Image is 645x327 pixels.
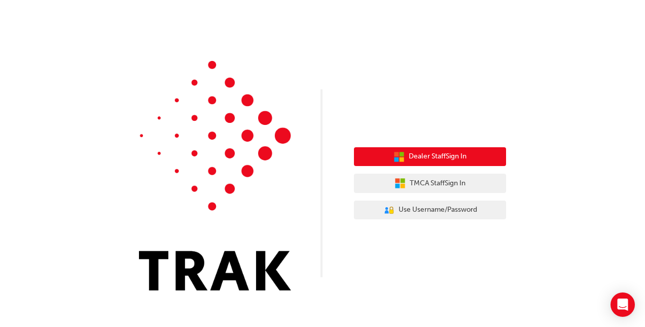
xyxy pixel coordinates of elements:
div: Open Intercom Messenger [611,292,635,317]
span: Use Username/Password [399,204,477,216]
span: TMCA Staff Sign In [410,178,465,189]
button: TMCA StaffSign In [354,174,506,193]
img: Trak [139,61,291,290]
span: Dealer Staff Sign In [409,151,467,162]
button: Use Username/Password [354,201,506,220]
button: Dealer StaffSign In [354,147,506,167]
